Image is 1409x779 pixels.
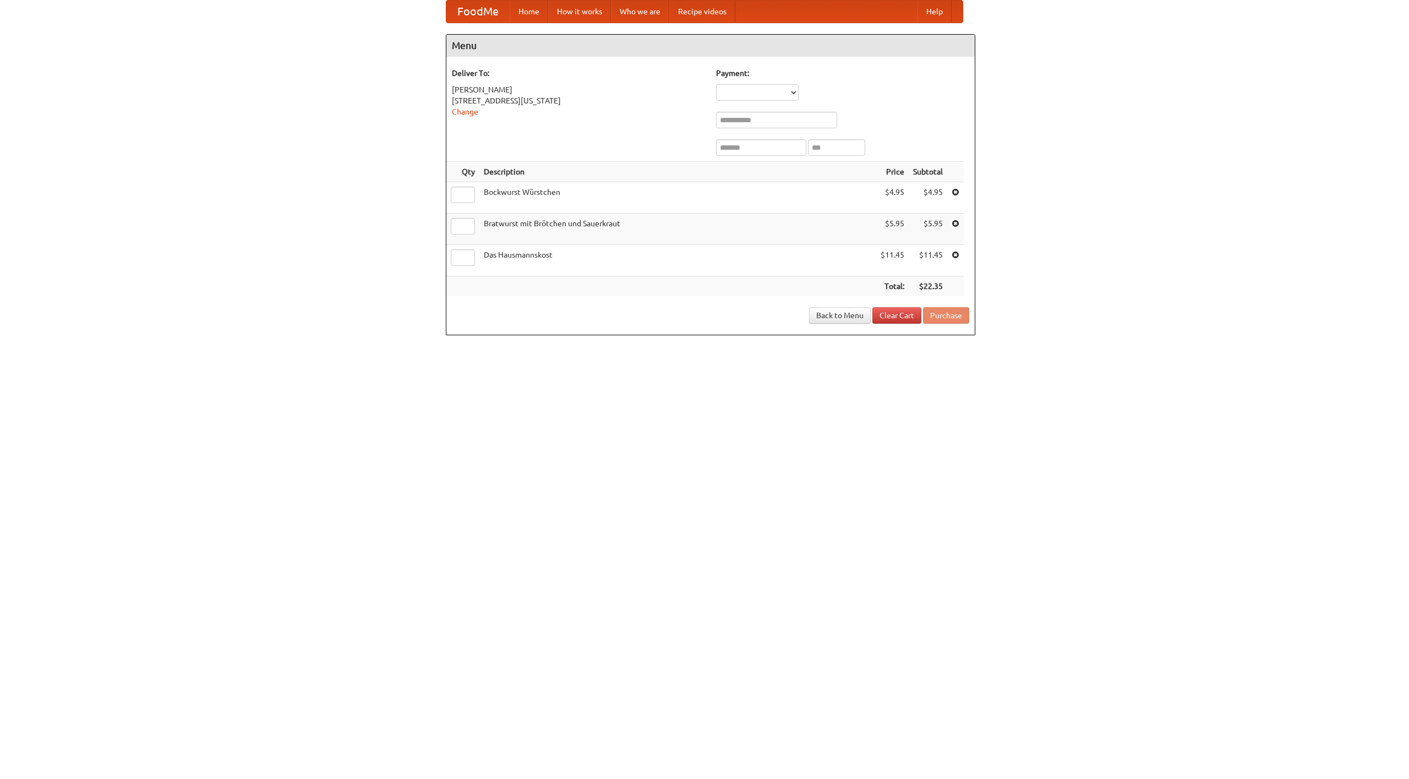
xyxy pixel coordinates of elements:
[611,1,669,23] a: Who we are
[452,107,478,116] a: Change
[452,68,705,79] h5: Deliver To:
[452,84,705,95] div: [PERSON_NAME]
[446,35,975,57] h4: Menu
[479,214,876,245] td: Bratwurst mit Brötchen und Sauerkraut
[876,276,909,297] th: Total:
[909,276,947,297] th: $22.35
[909,245,947,276] td: $11.45
[716,68,969,79] h5: Payment:
[548,1,611,23] a: How it works
[479,162,876,182] th: Description
[876,245,909,276] td: $11.45
[809,307,871,324] a: Back to Menu
[876,162,909,182] th: Price
[452,95,705,106] div: [STREET_ADDRESS][US_STATE]
[876,214,909,245] td: $5.95
[872,307,921,324] a: Clear Cart
[909,162,947,182] th: Subtotal
[876,182,909,214] td: $4.95
[446,1,510,23] a: FoodMe
[918,1,952,23] a: Help
[669,1,735,23] a: Recipe videos
[909,182,947,214] td: $4.95
[479,245,876,276] td: Das Hausmannskost
[446,162,479,182] th: Qty
[923,307,969,324] button: Purchase
[510,1,548,23] a: Home
[909,214,947,245] td: $5.95
[479,182,876,214] td: Bockwurst Würstchen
